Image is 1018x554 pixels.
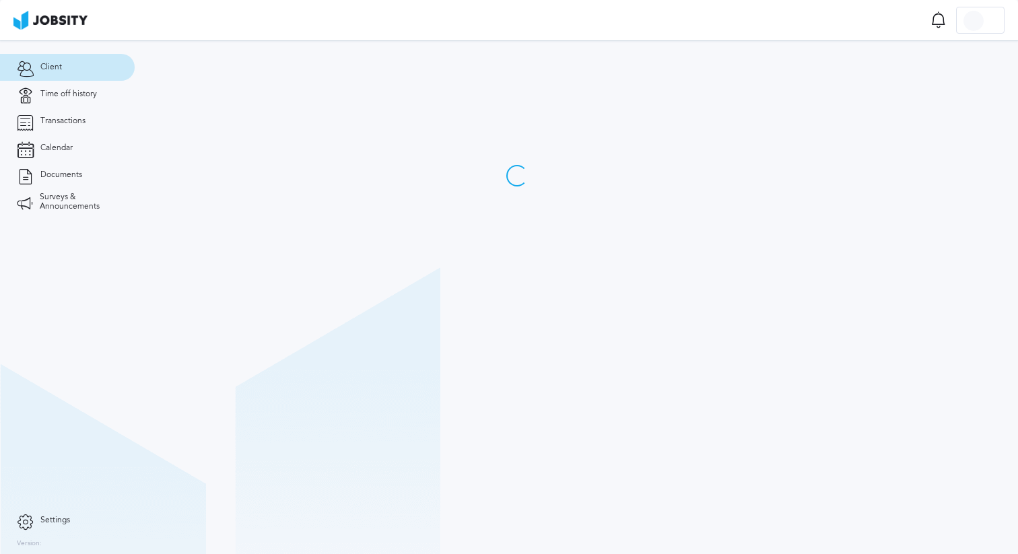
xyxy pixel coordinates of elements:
[40,63,62,72] span: Client
[40,193,118,211] span: Surveys & Announcements
[40,143,73,153] span: Calendar
[40,90,97,99] span: Time off history
[40,116,86,126] span: Transactions
[40,516,70,525] span: Settings
[13,11,88,30] img: ab4bad089aa723f57921c736e9817d99.png
[40,170,82,180] span: Documents
[17,540,42,548] label: Version:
